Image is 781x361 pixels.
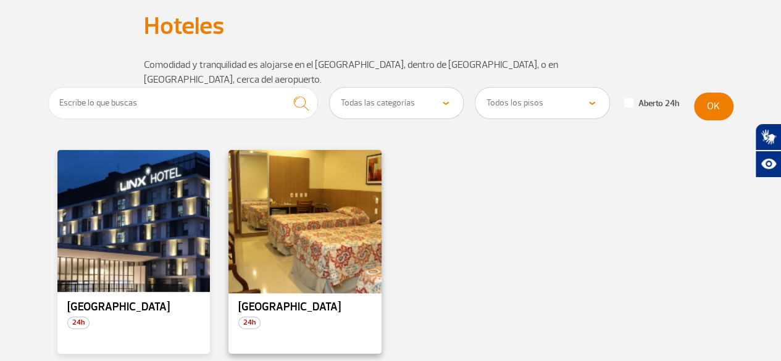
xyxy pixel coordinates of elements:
[67,301,201,313] p: [GEOGRAPHIC_DATA]
[694,93,733,120] button: OK
[238,317,261,329] span: 24h
[144,15,638,36] h1: Hoteles
[48,87,319,119] input: Escribe lo que buscas
[755,151,781,178] button: Abrir recursos assistivos.
[144,57,638,87] p: Comodidad y tranquilidad es alojarse en el [GEOGRAPHIC_DATA], dentro de [GEOGRAPHIC_DATA], o en [...
[624,98,679,109] label: Aberto 24h
[755,123,781,178] div: Plugin de acessibilidade da Hand Talk.
[238,301,372,313] p: [GEOGRAPHIC_DATA]
[67,317,90,329] span: 24h
[755,123,781,151] button: Abrir tradutor de língua de sinais.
